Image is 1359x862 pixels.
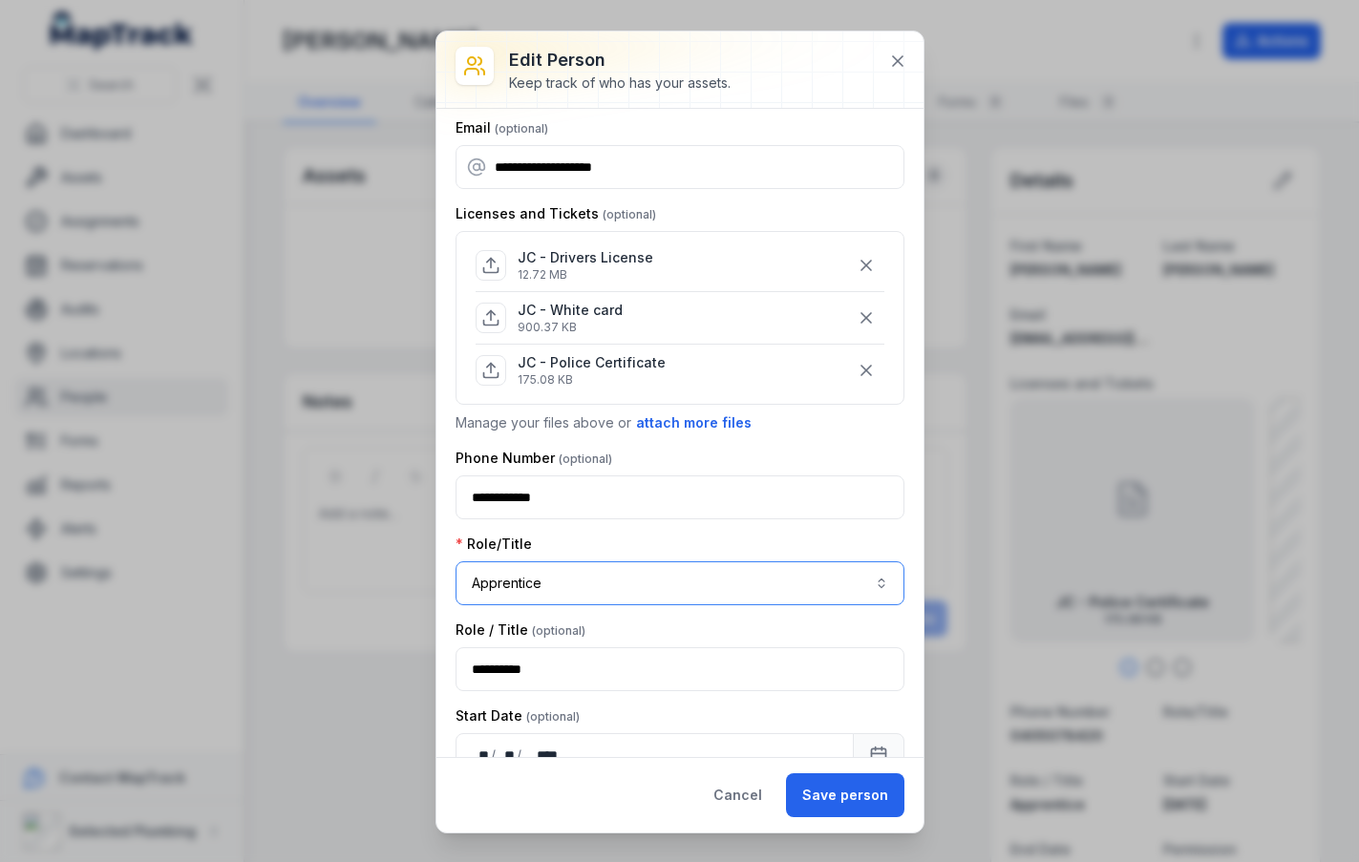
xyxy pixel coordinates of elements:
p: Manage your files above or [456,412,904,433]
label: Phone Number [456,449,612,468]
div: Keep track of who has your assets. [509,74,731,93]
label: Email [456,118,548,137]
label: Licenses and Tickets [456,204,656,223]
p: JC - Drivers License [518,248,653,267]
button: Calendar [853,733,904,777]
button: Cancel [697,773,778,817]
label: Role / Title [456,620,585,640]
button: Apprentice [456,561,904,605]
div: day, [472,746,491,765]
label: Role/Title [456,535,532,554]
p: 900.37 KB [518,320,623,335]
p: 12.72 MB [518,267,653,283]
p: JC - White card [518,301,623,320]
p: JC - Police Certificate [518,353,666,372]
label: Start Date [456,706,580,725]
button: attach more files [635,412,753,433]
button: Save person [786,773,904,817]
div: month, [498,746,517,765]
h3: Edit person [509,47,731,74]
div: / [491,746,498,765]
p: 175.08 KB [518,372,666,388]
div: year, [523,746,560,765]
div: / [517,746,523,765]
